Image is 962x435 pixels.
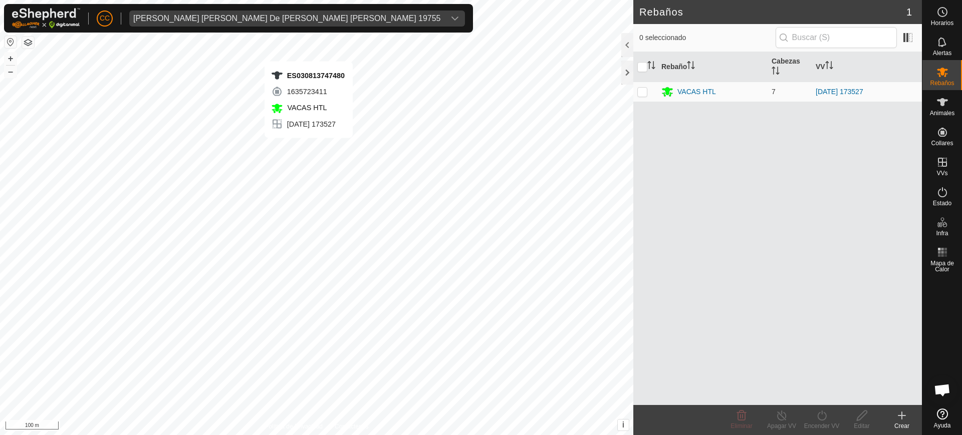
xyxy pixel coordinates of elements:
span: Animales [930,110,954,116]
div: Encender VV [802,421,842,430]
h2: Rebaños [639,6,906,18]
div: [DATE] 173527 [271,118,345,130]
button: + [5,53,17,65]
span: Infra [936,230,948,236]
div: Editar [842,421,882,430]
th: Rebaño [657,52,768,82]
div: VACAS HTL [677,87,716,97]
div: Apagar VV [762,421,802,430]
span: Mapa de Calor [925,260,959,272]
a: Contáctenos [335,422,368,431]
a: [DATE] 173527 [816,88,863,96]
button: – [5,66,17,78]
th: VV [812,52,922,82]
span: VACAS HTL [285,104,327,112]
p-sorticon: Activar para ordenar [825,63,833,71]
a: Ayuda [922,404,962,432]
span: Ayuda [934,422,951,428]
div: ES030813747480 [271,70,345,82]
span: Ana Isabel De La Iglesia Gutierrez 19755 [129,11,445,27]
a: Chat abierto [927,375,957,405]
span: Alertas [933,50,951,56]
button: Capas del Mapa [22,37,34,49]
div: Crear [882,421,922,430]
span: 1 [906,5,912,20]
span: Eliminar [731,422,752,429]
img: Logo Gallagher [12,8,80,29]
span: 7 [772,88,776,96]
div: dropdown trigger [445,11,465,27]
th: Cabezas [768,52,812,82]
p-sorticon: Activar para ordenar [772,68,780,76]
span: VVs [936,170,947,176]
div: 1635723411 [271,86,345,98]
div: [PERSON_NAME] [PERSON_NAME] De [PERSON_NAME] [PERSON_NAME] 19755 [133,15,441,23]
p-sorticon: Activar para ordenar [687,63,695,71]
span: i [622,420,624,429]
input: Buscar (S) [776,27,897,48]
p-sorticon: Activar para ordenar [647,63,655,71]
button: Restablecer Mapa [5,36,17,48]
span: CC [100,13,110,24]
span: Horarios [931,20,953,26]
span: Estado [933,200,951,206]
button: i [618,419,629,430]
span: 0 seleccionado [639,33,776,43]
span: Collares [931,140,953,146]
a: Política de Privacidad [265,422,323,431]
span: Rebaños [930,80,954,86]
